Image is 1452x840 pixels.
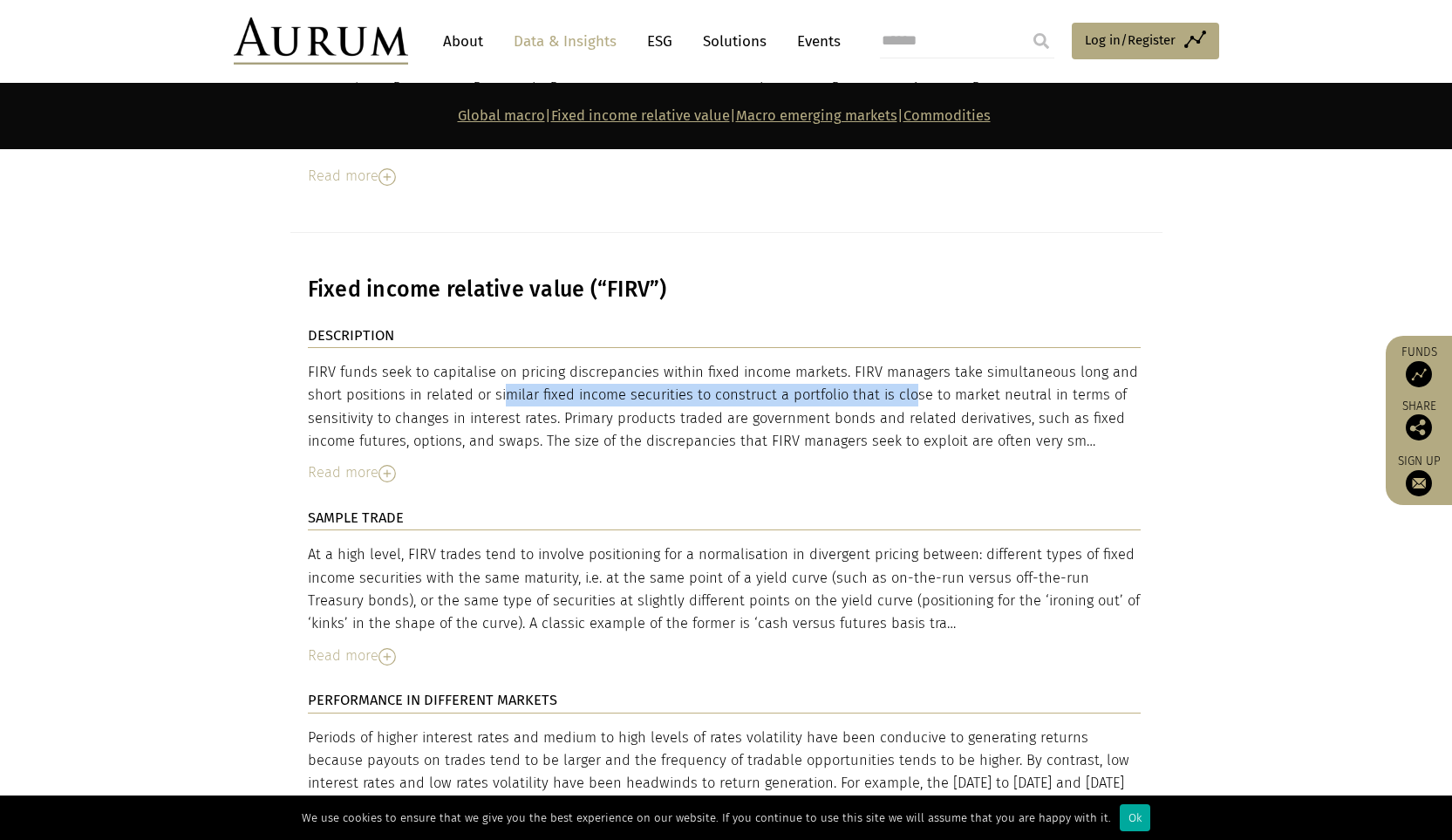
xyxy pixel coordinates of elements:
strong: PERFORMANCE IN DIFFERENT MARKETS [308,692,557,708]
img: Access Funds [1406,361,1432,387]
img: Read More [378,168,396,186]
div: At a high level, FIRV trades tend to involve positioning for a normalisation in divergent pricing... [308,543,1141,636]
a: ESG [638,25,681,58]
div: Read more [308,645,1141,667]
a: Commodities [903,107,991,124]
span: Log in/Register [1085,30,1176,51]
div: Share [1394,400,1443,440]
a: Data & Insights [505,25,625,58]
img: Aurum [234,17,408,65]
strong: | | | [458,107,991,124]
a: Sign up [1394,454,1443,496]
div: Read more [308,165,1141,188]
input: Submit [1024,24,1059,58]
a: Global macro [458,107,545,124]
div: Read more [308,461,1141,484]
img: Share this post [1406,414,1432,440]
strong: SAMPLE TRADE [308,509,404,526]
strong: DESCRIPTION [308,327,394,344]
a: Funds [1394,345,1443,387]
a: Log in/Register [1072,23,1219,59]
img: Read More [378,465,396,482]
h3: Fixed income relative value (“FIRV”) [308,277,1141,303]
img: Read More [378,648,396,666]
a: About [434,25,492,58]
img: Sign up to our newsletter [1406,470,1432,496]
div: FIRV funds seek to capitalise on pricing discrepancies within fixed income markets. FIRV managers... [308,361,1141,454]
div: Ok [1120,804,1150,831]
a: Fixed income relative value [551,107,730,124]
a: Macro emerging markets [736,107,897,124]
a: Events [788,25,841,58]
a: Solutions [694,25,775,58]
